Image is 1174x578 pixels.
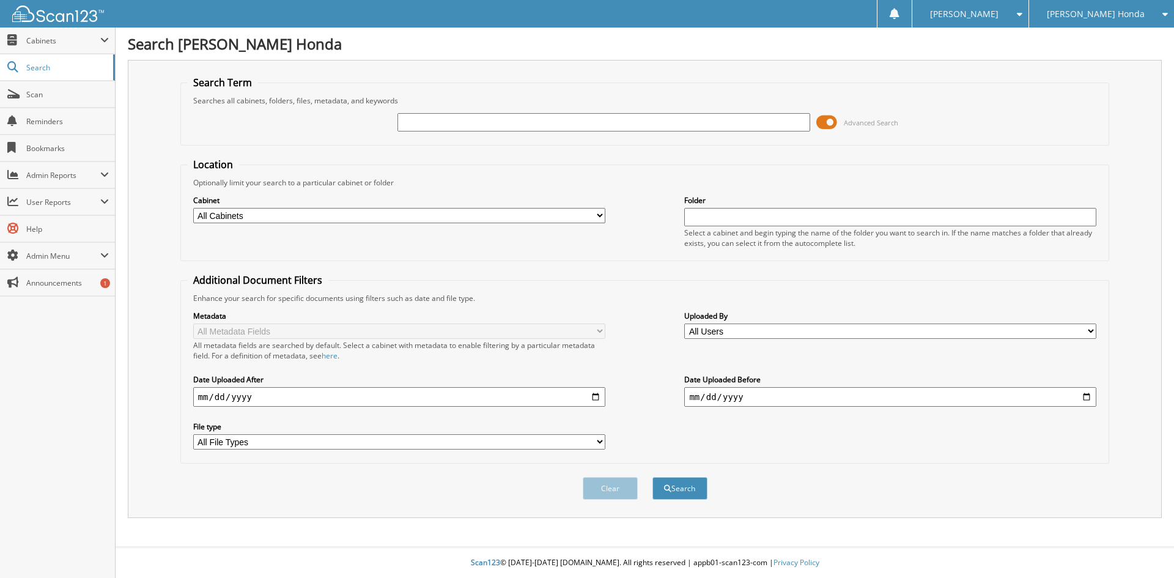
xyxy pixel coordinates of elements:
div: All metadata fields are searched by default. Select a cabinet with metadata to enable filtering b... [193,340,605,361]
label: Uploaded By [684,311,1096,321]
legend: Additional Document Filters [187,273,328,287]
span: Scan [26,89,109,100]
span: Search [26,62,107,73]
legend: Location [187,158,239,171]
button: Clear [583,477,638,500]
legend: Search Term [187,76,258,89]
span: [PERSON_NAME] [930,10,999,18]
button: Search [652,477,707,500]
div: Enhance your search for specific documents using filters such as date and file type. [187,293,1103,303]
div: Optionally limit your search to a particular cabinet or folder [187,177,1103,188]
label: File type [193,421,605,432]
span: Reminders [26,116,109,127]
label: Cabinet [193,195,605,206]
span: Bookmarks [26,143,109,154]
span: Help [26,224,109,234]
span: Announcements [26,278,109,288]
span: Admin Reports [26,170,100,180]
a: here [322,350,338,361]
a: Privacy Policy [773,557,819,568]
img: scan123-logo-white.svg [12,6,104,22]
div: Searches all cabinets, folders, files, metadata, and keywords [187,95,1103,106]
input: start [193,387,605,407]
span: Admin Menu [26,251,100,261]
label: Folder [684,195,1096,206]
span: User Reports [26,197,100,207]
span: Cabinets [26,35,100,46]
div: © [DATE]-[DATE] [DOMAIN_NAME]. All rights reserved | appb01-scan123-com | [116,548,1174,578]
span: [PERSON_NAME] Honda [1047,10,1145,18]
label: Metadata [193,311,605,321]
label: Date Uploaded Before [684,374,1096,385]
h1: Search [PERSON_NAME] Honda [128,34,1162,54]
label: Date Uploaded After [193,374,605,385]
span: Advanced Search [844,118,898,127]
div: Select a cabinet and begin typing the name of the folder you want to search in. If the name match... [684,228,1096,248]
div: 1 [100,278,110,288]
input: end [684,387,1096,407]
span: Scan123 [471,557,500,568]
